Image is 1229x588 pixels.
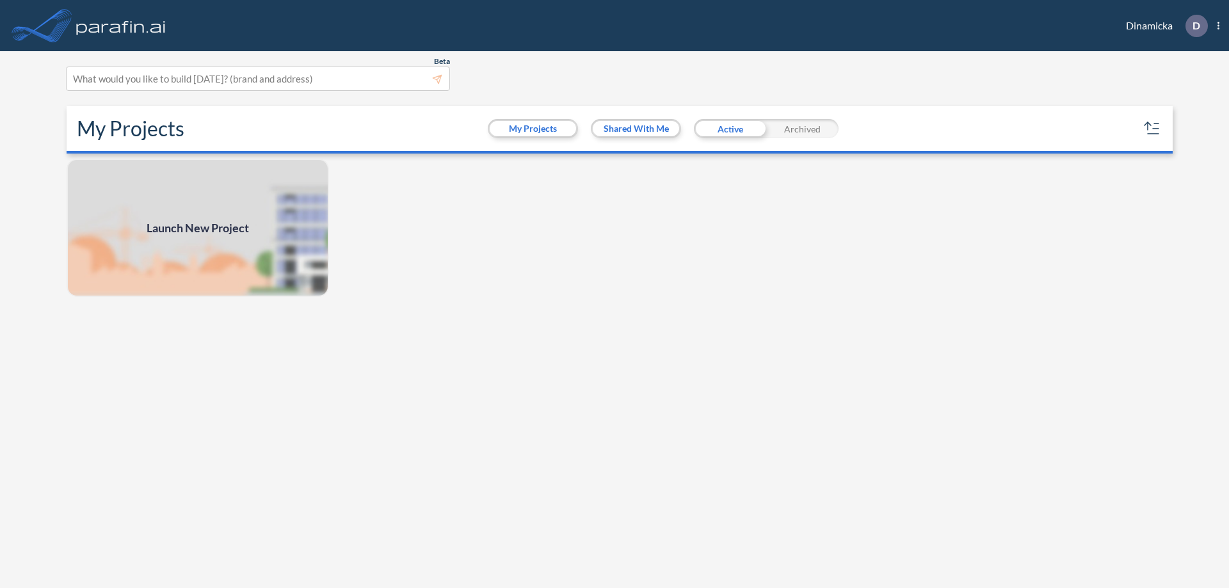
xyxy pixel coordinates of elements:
[593,121,679,136] button: Shared With Me
[434,56,450,67] span: Beta
[1142,118,1162,139] button: sort
[67,159,329,297] img: add
[77,116,184,141] h2: My Projects
[694,119,766,138] div: Active
[74,13,168,38] img: logo
[67,159,329,297] a: Launch New Project
[147,219,249,237] span: Launch New Project
[1107,15,1219,37] div: Dinamicka
[490,121,576,136] button: My Projects
[766,119,839,138] div: Archived
[1193,20,1200,31] p: D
